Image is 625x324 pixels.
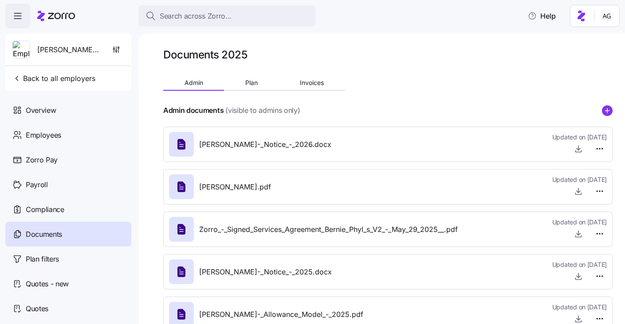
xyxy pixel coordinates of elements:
[13,41,30,59] img: Employer logo
[5,296,131,321] a: Quotes
[163,105,224,116] h4: Admin documents
[5,271,131,296] a: Quotes - new
[26,229,62,240] span: Documents
[5,172,131,197] a: Payroll
[5,147,131,172] a: Zorro Pay
[26,130,61,141] span: Employees
[552,260,607,269] span: Updated on [DATE]
[37,44,101,55] span: [PERSON_NAME] and [PERSON_NAME]'s Furniture
[528,11,556,21] span: Help
[26,105,56,116] span: Overview
[199,266,332,278] span: [PERSON_NAME]-_Notice_-_2025.docx
[26,254,59,265] span: Plan filters
[5,222,131,247] a: Documents
[5,247,131,271] a: Plan filters
[160,11,232,22] span: Search across Zorro...
[199,181,271,193] span: [PERSON_NAME].pdf
[199,309,363,320] span: [PERSON_NAME]-_Allowance_Model_-_2025.pdf
[552,175,607,184] span: Updated on [DATE]
[26,179,48,190] span: Payroll
[225,105,300,116] span: (visible to admins only)
[26,278,69,289] span: Quotes - new
[552,133,607,142] span: Updated on [DATE]
[600,9,614,23] img: 5fc55c57e0610270ad857448bea2f2d5
[300,80,324,86] span: Invoices
[12,73,95,84] span: Back to all employers
[163,48,247,62] h1: Documents 2025
[26,154,58,166] span: Zorro Pay
[521,7,563,25] button: Help
[5,197,131,222] a: Compliance
[26,204,64,215] span: Compliance
[199,139,331,150] span: [PERSON_NAME]-_Notice_-_2026.docx
[26,303,48,314] span: Quotes
[5,123,131,147] a: Employees
[199,224,458,235] span: Zorro_-_Signed_Services_Agreement_Bernie_Phyl_s_V2_-_May_29_2025__.pdf
[245,80,258,86] span: Plan
[552,303,607,312] span: Updated on [DATE]
[552,218,607,227] span: Updated on [DATE]
[9,69,99,87] button: Back to all employers
[185,80,203,86] span: Admin
[602,105,613,116] svg: add icon
[138,5,316,27] button: Search across Zorro...
[5,98,131,123] a: Overview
